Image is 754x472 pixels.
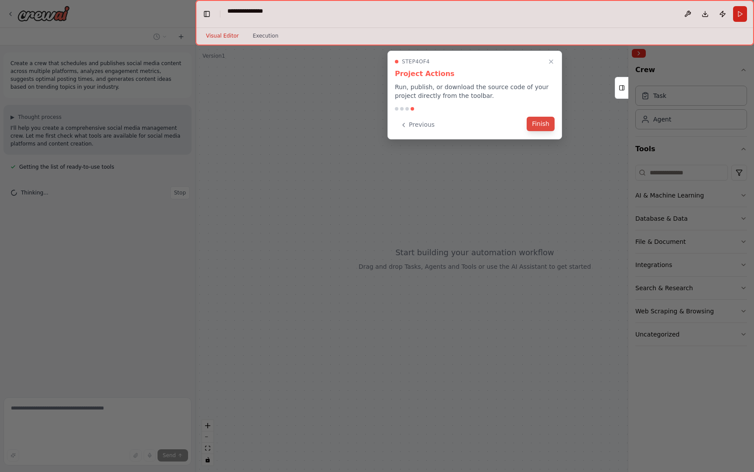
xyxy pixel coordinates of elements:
h3: Project Actions [395,69,555,79]
p: Run, publish, or download the source code of your project directly from the toolbar. [395,83,555,100]
button: Finish [527,117,555,131]
span: Step 4 of 4 [402,58,430,65]
button: Previous [395,118,440,132]
button: Close walkthrough [546,56,556,67]
button: Hide left sidebar [201,8,213,20]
